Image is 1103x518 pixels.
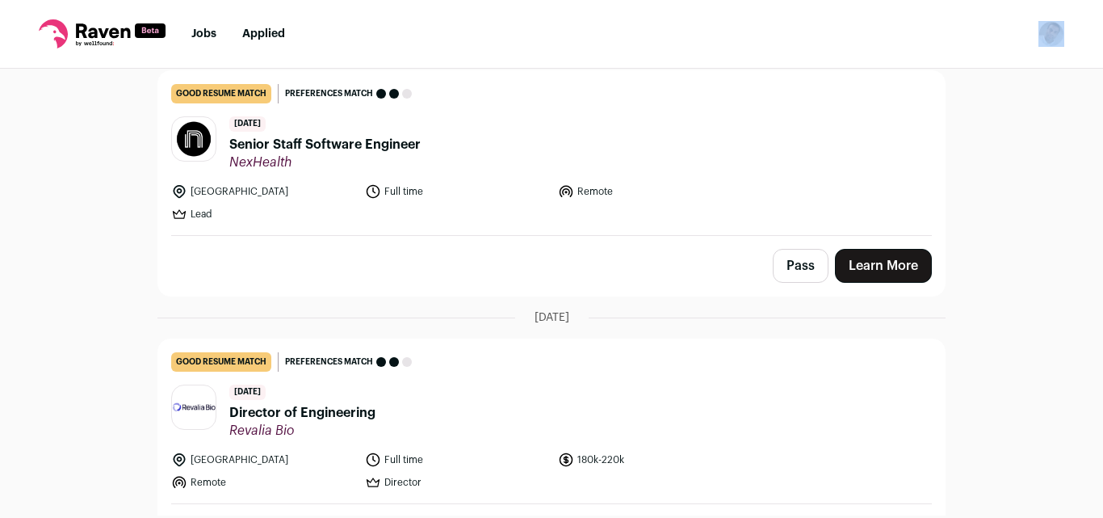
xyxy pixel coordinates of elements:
[1038,21,1064,47] button: Open dropdown
[835,249,932,283] a: Learn More
[365,183,549,200] li: Full time
[535,310,569,326] span: [DATE]
[773,249,828,283] button: Pass
[171,474,355,491] li: Remote
[158,71,945,235] a: good resume match Preferences match [DATE] Senior Staff Software Engineer NexHealth [GEOGRAPHIC_D...
[171,84,271,103] div: good resume match
[229,385,266,400] span: [DATE]
[158,339,945,503] a: good resume match Preferences match [DATE] Director of Engineering Revalia Bio [GEOGRAPHIC_DATA] ...
[172,402,216,412] img: 2bf641bf046785b652afd369e66b06853c8fc81590bb764a717394a781727f9e.jpg
[365,474,549,491] li: Director
[171,352,271,372] div: good resume match
[558,452,742,468] li: 180k-220k
[229,423,375,439] span: Revalia Bio
[365,452,549,468] li: Full time
[285,86,373,102] span: Preferences match
[229,135,421,154] span: Senior Staff Software Engineer
[229,116,266,132] span: [DATE]
[229,154,421,171] span: NexHealth
[171,183,355,200] li: [GEOGRAPHIC_DATA]
[558,183,742,200] li: Remote
[172,120,216,158] img: bab411f9ce93f5837e945b79d9661288081c6da164abe2bb270130476649431f.png
[242,28,285,40] a: Applied
[285,354,373,370] span: Preferences match
[1038,21,1064,47] img: 19448274-medium_jpg
[171,452,355,468] li: [GEOGRAPHIC_DATA]
[171,206,355,222] li: Lead
[191,28,216,40] a: Jobs
[229,403,375,423] span: Director of Engineering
